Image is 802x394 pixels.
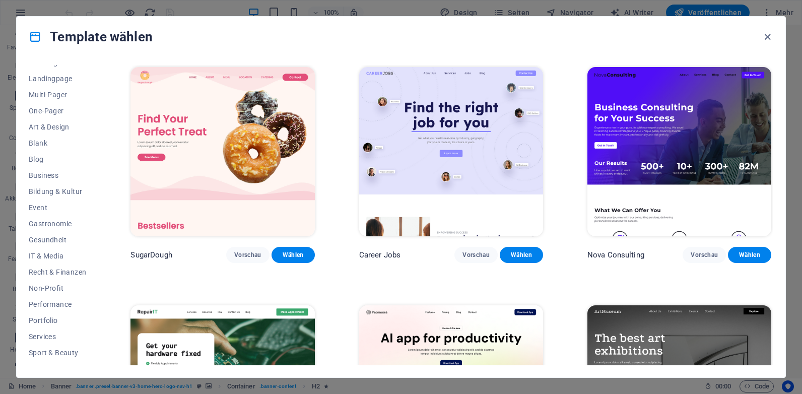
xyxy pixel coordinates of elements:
[587,250,644,260] p: Nova Consulting
[29,300,86,308] span: Performance
[29,183,86,200] button: Bildung & Kultur
[29,107,86,115] span: One-Pager
[29,333,86,341] span: Services
[29,284,86,292] span: Non-Profit
[29,155,86,163] span: Blog
[29,248,86,264] button: IT & Media
[29,91,86,99] span: Multi-Pager
[29,151,86,167] button: Blog
[359,67,543,236] img: Career Jobs
[29,103,86,119] button: One-Pager
[29,280,86,296] button: Non-Profit
[587,67,771,236] img: Nova Consulting
[130,250,172,260] p: SugarDough
[29,75,86,83] span: Landingpage
[29,171,86,179] span: Business
[359,250,401,260] p: Career Jobs
[29,71,86,87] button: Landingpage
[29,264,86,280] button: Recht & Finanzen
[23,339,36,342] button: 2
[23,327,36,330] button: 1
[29,187,86,195] span: Bildung & Kultur
[280,251,307,259] span: Wählen
[29,167,86,183] button: Business
[29,216,86,232] button: Gastronomie
[272,247,315,263] button: Wählen
[23,351,36,354] button: 3
[29,232,86,248] button: Gesundheit
[508,251,535,259] span: Wählen
[29,296,86,312] button: Performance
[691,251,718,259] span: Vorschau
[29,87,86,103] button: Multi-Pager
[500,247,543,263] button: Wählen
[226,247,270,263] button: Vorschau
[29,139,86,147] span: Blank
[462,251,490,259] span: Vorschau
[29,268,86,276] span: Recht & Finanzen
[29,123,86,131] span: Art & Design
[29,204,86,212] span: Event
[29,349,86,357] span: Sport & Beauty
[234,251,261,259] span: Vorschau
[29,345,86,361] button: Sport & Beauty
[683,247,726,263] button: Vorschau
[29,135,86,151] button: Blank
[29,252,86,260] span: IT & Media
[29,29,153,45] h4: Template wählen
[29,316,86,324] span: Portfolio
[736,251,763,259] span: Wählen
[454,247,498,263] button: Vorschau
[29,220,86,228] span: Gastronomie
[29,361,86,377] button: Handel
[29,329,86,345] button: Services
[130,67,314,236] img: SugarDough
[728,247,771,263] button: Wählen
[29,312,86,329] button: Portfolio
[29,365,86,373] span: Handel
[29,200,86,216] button: Event
[29,119,86,135] button: Art & Design
[29,236,86,244] span: Gesundheit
